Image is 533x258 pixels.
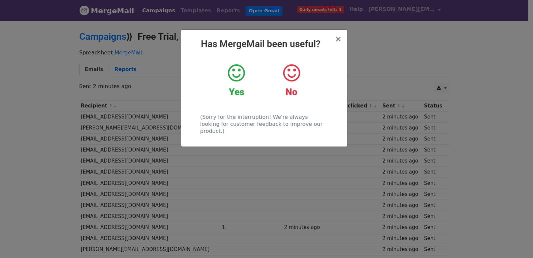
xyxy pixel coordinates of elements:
button: Close [335,35,341,43]
h2: Has MergeMail been useful? [187,38,342,50]
strong: No [285,86,297,97]
p: (Sorry for the interruption! We're always looking for customer feedback to improve our product.) [200,113,328,135]
span: × [335,34,341,44]
a: No [269,63,314,98]
strong: Yes [229,86,244,97]
a: Yes [214,63,259,98]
